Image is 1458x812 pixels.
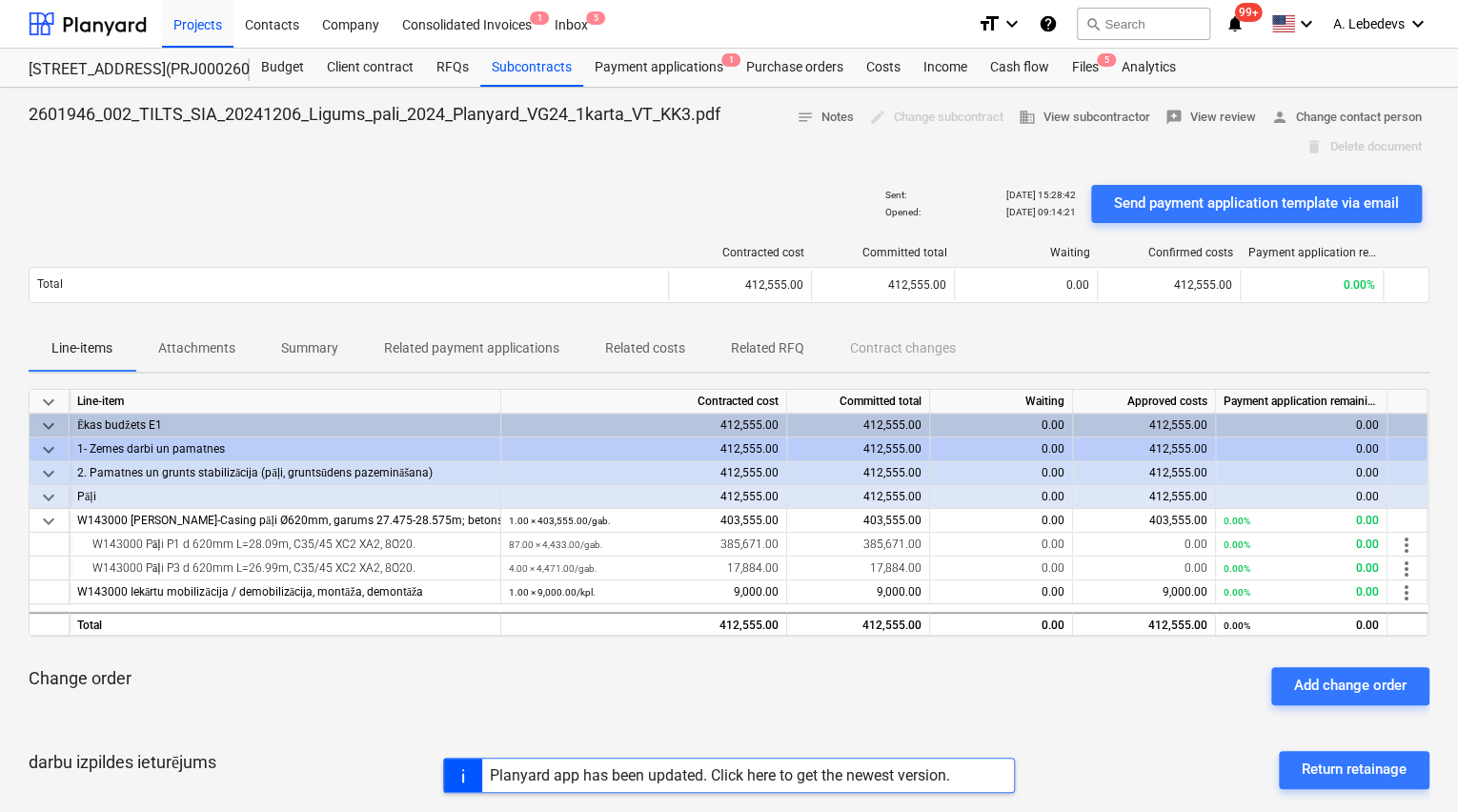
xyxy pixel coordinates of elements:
[735,49,855,87] a: Purchase orders
[677,246,804,259] div: Contracted cost
[37,485,60,508] span: keyboard_arrow_down
[1224,516,1250,526] small: 0.00%
[797,109,814,126] span: notes
[530,11,549,25] span: 1
[877,585,921,599] span: 9,000.00
[1097,53,1116,67] span: 5
[425,49,480,87] a: RFQs
[37,461,60,484] span: keyboard_arrow_down
[281,338,338,358] p: Summary
[501,485,787,509] div: 412,555.00
[930,612,1073,636] div: 0.00
[509,509,779,533] div: 403,555.00
[1395,580,1418,603] span: more_vert
[1019,107,1150,129] span: View subcontractor
[70,390,501,414] div: Line-item
[501,390,787,414] div: Contracted cost
[501,414,787,437] div: 412,555.00
[721,53,740,67] span: 1
[855,49,912,87] a: Costs
[509,516,611,526] small: 1.00 × 403,555.00 / gab.
[77,509,493,533] div: W143000 [PERSON_NAME]-Casing pāļi Ø620mm, garums 27.475-28.575m; betons C40/50 XC2 XA2
[77,437,493,461] div: 1- Zemes darbi un pamatnes
[1061,49,1110,87] a: Files5
[315,49,425,87] div: Client contract
[870,561,921,575] span: 17,884.00
[37,509,60,532] span: keyboard_arrow_down
[930,414,1073,437] div: 0.00
[797,107,854,129] span: Notes
[1019,109,1036,126] span: business
[77,461,493,485] div: 2. Pamatnes un grunts stabilizācija (pāļi, gruntsūdens pazemināšana)
[1110,49,1187,87] a: Analytics
[1216,437,1387,461] div: 0.00
[1279,751,1429,789] button: Return retainage
[77,414,493,437] div: Ēkas budžets E1
[1042,561,1064,575] span: 0.00
[77,557,493,580] div: W143000 Pāļi P3 d 620mm L=26.99m, C35/45 XC2 XA2, 8O20.
[1061,49,1110,87] div: Files
[1158,103,1264,132] button: View review
[1224,563,1250,574] small: 0.00%
[930,485,1073,509] div: 0.00
[1105,246,1233,259] div: Confirmed costs
[1006,189,1076,201] p: [DATE] 15:28:42
[1006,206,1076,218] p: [DATE] 09:14:21
[1073,437,1216,461] div: 412,555.00
[863,538,921,551] span: 385,671.00
[605,338,685,358] p: Related costs
[77,485,493,509] div: Pāļi
[51,338,112,358] p: Line-items
[509,587,596,598] small: 1.00 × 9,000.00 / kpl.
[1042,538,1064,551] span: 0.00
[1174,278,1232,292] span: 412,555.00
[1224,539,1250,550] small: 0.00%
[509,563,597,574] small: 4.00 × 4,471.00 / gab.
[1149,514,1207,527] span: 403,555.00
[1073,612,1216,636] div: 412,555.00
[29,60,227,80] div: [STREET_ADDRESS](PRJ0002600) 2601946
[787,390,930,414] div: Committed total
[1185,538,1207,551] span: 0.00
[863,514,921,527] span: 403,555.00
[1271,107,1422,129] span: Change contact person
[979,49,1061,87] a: Cash flow
[1216,390,1387,414] div: Payment application remaining
[384,338,559,358] p: Related payment applications
[1163,585,1207,599] span: 9,000.00
[1224,509,1379,533] div: 0.00
[731,338,804,358] p: Related RFQ
[820,246,947,259] div: Committed total
[930,437,1073,461] div: 0.00
[250,49,315,87] a: Budget
[930,390,1073,414] div: Waiting
[1224,557,1379,580] div: 0.00
[787,414,930,437] div: 412,555.00
[37,414,60,436] span: keyboard_arrow_down
[1271,667,1429,705] button: Add change order
[480,49,583,87] a: Subcontracts
[77,580,493,604] div: W143000 Iekārtu mobilizācija / demobilizācija, montāža, demontāža
[1185,561,1207,575] span: 0.00
[1224,614,1379,638] div: 0.00
[509,557,779,580] div: 17,884.00
[509,533,779,557] div: 385,671.00
[29,667,132,690] p: Change order
[1363,721,1458,812] div: Chat Widget
[1091,185,1422,223] button: Send payment application template via email
[888,278,946,292] span: 412,555.00
[29,103,720,126] p: 2601946_002_TILTS_SIA_20241206_Ligums_pali_2024_Planyard_VG24_1karta_VT_KK3.pdf
[1216,485,1387,509] div: 0.00
[158,338,235,358] p: Attachments
[1042,585,1064,599] span: 0.00
[1165,107,1256,129] span: View review
[885,189,906,201] p: Sent :
[1066,278,1089,292] span: 0.00
[37,390,60,413] span: keyboard_arrow_down
[1114,191,1399,215] div: Send payment application template via email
